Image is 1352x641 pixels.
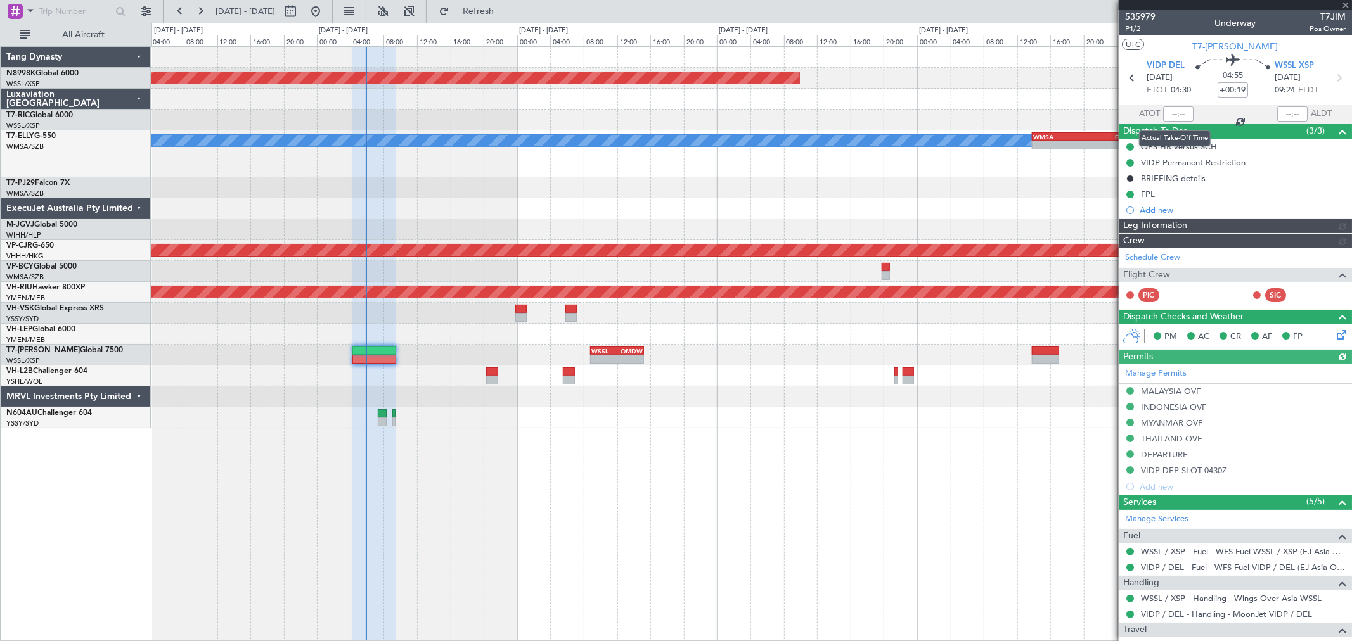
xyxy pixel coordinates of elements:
span: 535979 [1125,10,1156,23]
div: 16:00 [250,35,284,46]
div: 00:00 [517,35,551,46]
span: VH-RIU [6,284,32,291]
span: T7-[PERSON_NAME] [6,346,80,354]
div: [DATE] - [DATE] [919,25,968,36]
div: 08:00 [383,35,417,46]
a: WSSL/XSP [6,121,40,130]
span: (3/3) [1306,124,1325,137]
div: 12:00 [617,35,651,46]
div: Actual Take-Off Time [1139,130,1211,146]
a: VP-CJRG-650 [6,242,54,250]
span: [DATE] [1275,72,1301,84]
div: - [1082,141,1131,149]
a: VH-VSKGlobal Express XRS [6,305,104,312]
span: WSSL XSP [1275,60,1314,72]
span: N604AU [6,409,37,417]
div: WSSL [591,347,617,355]
a: VHHH/HKG [6,251,44,261]
div: [DATE] - [DATE] [719,25,768,36]
div: 16:00 [451,35,484,46]
div: 08:00 [784,35,818,46]
a: T7-[PERSON_NAME]Global 7500 [6,346,123,354]
div: 04:00 [150,35,184,46]
span: T7JIM [1310,10,1346,23]
span: ETOT [1147,84,1168,97]
div: BRIEFING details [1141,173,1206,184]
a: WSSL / XSP - Handling - Wings Over Asia WSSL [1141,593,1322,604]
a: VIDP / DEL - Handling - MoonJet VIDP / DEL [1141,609,1312,619]
div: 04:00 [750,35,784,46]
span: All Aircraft [33,30,134,39]
a: WSSL / XSP - Fuel - WFS Fuel WSSL / XSP (EJ Asia Only) [1141,546,1346,557]
span: [DATE] - [DATE] [216,6,275,17]
span: Travel [1123,623,1147,637]
div: FPL [1141,189,1155,200]
span: P1/2 [1125,23,1156,34]
span: 04:55 [1223,70,1243,82]
a: WMSA/SZB [6,142,44,151]
div: 04:00 [951,35,984,46]
span: AF [1262,331,1272,343]
a: YSSY/SYD [6,314,39,324]
a: N8998KGlobal 6000 [6,70,79,77]
span: 09:24 [1275,84,1295,97]
a: VH-RIUHawker 800XP [6,284,85,291]
a: YMEN/MEB [6,293,45,303]
div: VIDP Permanent Restriction [1141,157,1246,168]
div: 16:00 [851,35,884,46]
span: ELDT [1298,84,1318,97]
div: 00:00 [717,35,750,46]
span: M-JGVJ [6,221,34,229]
a: VH-LEPGlobal 6000 [6,326,75,333]
span: N8998K [6,70,35,77]
span: T7-PJ29 [6,179,35,187]
a: VP-BCYGlobal 5000 [6,263,77,270]
div: WMSA [1033,133,1082,141]
a: WMSA/SZB [6,189,44,198]
a: WSSL/XSP [6,356,40,365]
span: (5/5) [1306,495,1325,508]
span: VH-L2B [6,367,33,375]
span: Refresh [452,7,505,16]
a: WIHH/HLP [6,231,41,240]
span: VP-CJR [6,242,32,250]
div: [DATE] - [DATE] [154,25,203,36]
a: T7-PJ29Falcon 7X [6,179,70,187]
div: 20:00 [884,35,917,46]
div: 08:00 [984,35,1017,46]
span: ALDT [1311,108,1332,120]
div: 12:00 [817,35,851,46]
span: VH-VSK [6,305,34,312]
span: VIDP DEL [1147,60,1185,72]
div: 12:00 [1017,35,1051,46]
a: YMEN/MEB [6,335,45,345]
span: Pos Owner [1310,23,1346,34]
a: VH-L2BChallenger 604 [6,367,87,375]
div: Add new [1140,205,1346,215]
span: FP [1293,331,1303,343]
div: 20:00 [484,35,517,46]
span: Services [1123,495,1156,510]
span: Dispatch Checks and Weather [1123,310,1244,324]
a: T7-ELLYG-550 [6,132,56,140]
a: T7-RICGlobal 6000 [6,111,73,119]
div: 00:00 [317,35,351,46]
div: 20:00 [684,35,718,46]
div: 16:00 [1050,35,1084,46]
span: ATOT [1139,108,1160,120]
div: 04:00 [351,35,384,46]
span: Dispatch To-Dos [1123,124,1187,139]
span: Fuel [1123,529,1140,543]
button: All Aircraft [14,25,138,45]
span: [DATE] [1147,72,1173,84]
div: 12:00 [417,35,451,46]
div: - [617,355,642,363]
div: 20:00 [1084,35,1117,46]
div: OMDW [617,347,642,355]
div: 00:00 [917,35,951,46]
a: VIDP / DEL - Fuel - WFS Fuel VIDP / DEL (EJ Asia Only) [1141,562,1346,573]
a: YSHL/WOL [6,377,42,386]
span: PM [1164,331,1177,343]
div: 08:00 [184,35,217,46]
span: Handling [1123,576,1159,590]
